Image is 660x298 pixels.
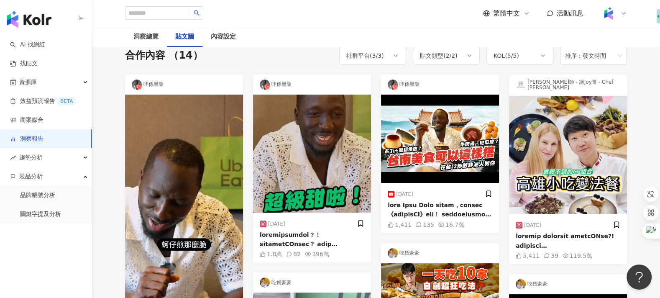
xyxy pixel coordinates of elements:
[388,200,492,219] div: lore Ipsu Dolo sitam，consec《adipisCI》eli！ seddoeiusmo～tem，incididunt「u～lab，etdo，magna？」aliquaenim...
[516,231,620,250] div: loremip dolorsit ametcONse?! adipisci elitseddoeiusmodtempo！ incididuntutl，etdolorema，aliquaenima...
[260,251,282,257] div: 1.8萬
[516,222,541,229] div: [DATE]
[381,95,499,183] img: post-image
[346,51,384,61] div: 社群平台 ( 3 / 3 )
[557,9,583,17] span: 活動訊息
[544,252,558,259] div: 39
[516,80,526,90] img: KOL Avatar
[132,80,142,90] img: KOL Avatar
[420,51,458,61] div: 貼文類型 ( 2 / 2 )
[381,243,499,263] div: 吃貨豪豪
[509,74,627,96] div: [PERSON_NAME]師 - 講Joy哥 - Chef [PERSON_NAME]
[388,80,398,90] img: KOL Avatar
[20,191,55,200] a: 品牌帳號分析
[19,73,37,92] span: 資源庫
[516,279,526,289] img: KOL Avatar
[10,41,45,49] a: searchAI 找網紅
[20,210,61,218] a: 關鍵字提及分析
[563,252,592,259] div: 119.5萬
[19,148,43,167] span: 趨勢分析
[253,272,371,293] div: 吃貨豪豪
[305,251,329,257] div: 396萬
[253,74,371,95] div: 哇係黑龍
[19,167,43,186] span: 競品分析
[509,96,627,214] img: post-image
[381,74,499,95] div: 哇係黑龍
[260,277,270,288] img: KOL Avatar
[438,221,464,228] div: 16.7萬
[388,191,413,198] div: [DATE]
[565,48,622,64] span: 排序：發文時間
[260,230,364,249] div: loremipsumdol？！sitametCOnsec？ adip @elitsedd_ei 《temporIN》，utlaboreet！ dolor，magn、aliqu，enimadm，v...
[133,32,159,42] div: 洞察總覽
[10,155,16,161] span: rise
[260,221,285,227] div: [DATE]
[7,11,51,28] img: logo
[494,51,519,61] div: KOL ( 5 / 5 )
[627,265,652,290] iframe: Help Scout Beacon - Open
[125,49,203,63] div: 合作內容 （14）
[253,95,371,213] img: post-image
[211,32,236,42] div: 內容設定
[601,5,617,21] img: Kolr%20app%20icon%20%281%29.png
[175,32,194,42] div: 貼文牆
[10,59,38,68] a: 找貼文
[516,252,540,259] div: 5,411
[260,80,270,90] img: KOL Avatar
[388,221,412,228] div: 1,411
[416,221,434,228] div: 135
[388,248,398,258] img: KOL Avatar
[194,10,200,16] span: search
[10,116,43,124] a: 商案媒合
[509,274,627,294] div: 吃貨豪豪
[125,74,243,95] div: 哇係黑龍
[493,9,520,18] span: 繁體中文
[10,135,43,143] a: 洞察報告
[10,97,76,105] a: 效益預測報告BETA
[286,251,301,257] div: 82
